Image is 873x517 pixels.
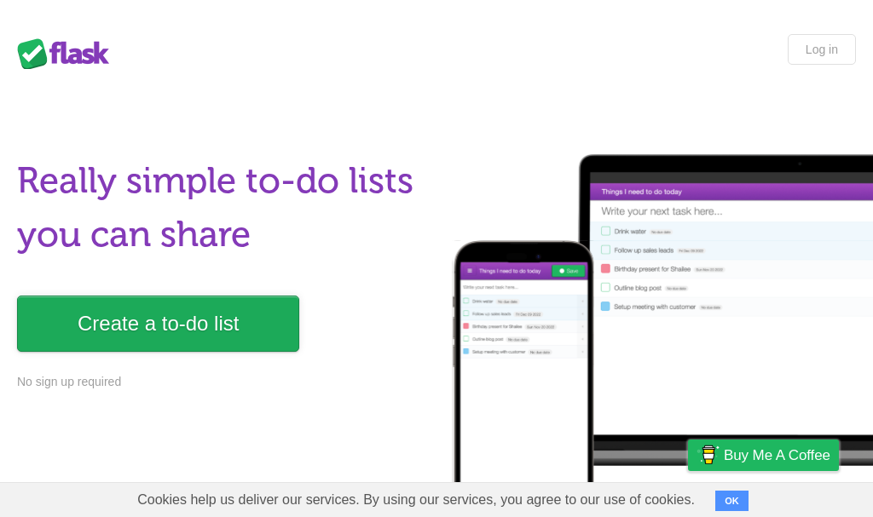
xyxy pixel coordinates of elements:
span: Buy me a coffee [724,440,830,470]
img: Buy me a coffee [697,440,720,469]
a: Log in [788,34,856,65]
a: Buy me a coffee [688,439,839,471]
span: Cookies help us deliver our services. By using our services, you agree to our use of cookies. [120,483,712,517]
h1: Really simple to-do lists you can share [17,154,428,261]
a: Create a to-do list [17,296,299,352]
div: Flask Lists [17,38,119,69]
button: OK [715,491,749,511]
p: No sign up required [17,373,428,391]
